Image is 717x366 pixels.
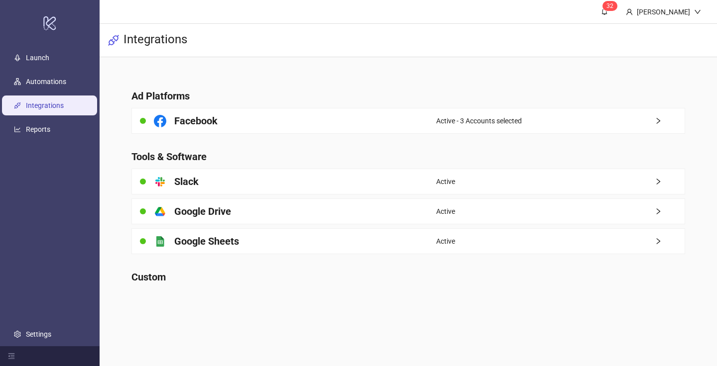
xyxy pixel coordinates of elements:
span: Active - 3 Accounts selected [436,115,522,126]
h4: Custom [131,270,686,284]
span: menu-fold [8,353,15,360]
span: user [626,8,633,15]
span: right [655,238,685,245]
h4: Google Drive [174,204,231,218]
h4: Slack [174,175,199,188]
h4: Google Sheets [174,234,239,248]
h4: Tools & Software [131,150,686,164]
a: Launch [26,54,49,62]
div: [PERSON_NAME] [633,6,694,17]
span: 2 [610,2,613,9]
a: Settings [26,330,51,338]
span: 3 [606,2,610,9]
h4: Ad Platforms [131,89,686,103]
span: right [655,208,685,215]
a: FacebookActive - 3 Accounts selectedright [131,108,686,134]
span: Active [436,206,455,217]
span: api [108,34,119,46]
span: down [694,8,701,15]
sup: 32 [602,1,617,11]
h4: Facebook [174,114,218,128]
a: Integrations [26,101,64,109]
a: Reports [26,125,50,133]
span: right [655,178,685,185]
h3: Integrations [123,32,187,49]
span: right [655,117,685,124]
a: Google DriveActiveright [131,198,686,224]
a: Google SheetsActiveright [131,228,686,254]
a: Automations [26,78,66,86]
span: Active [436,236,455,247]
span: bell [601,8,608,15]
a: SlackActiveright [131,169,686,194]
span: Active [436,176,455,187]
